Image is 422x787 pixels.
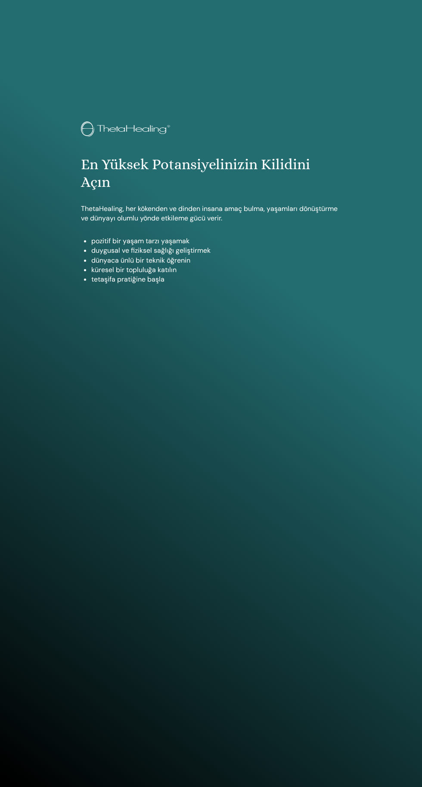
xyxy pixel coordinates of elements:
[91,236,341,246] li: pozitif bir yaşam tarzı yaşamak
[91,246,341,255] li: duygusal ve fiziksel sağlığı geliştirmek
[91,265,341,275] li: küresel bir topluluğa katılın
[91,275,341,284] li: tetaşifa pratiğine başla
[81,204,341,223] p: ThetaHealing, her kökenden ve dinden insana amaç bulma, yaşamları dönüştürme ve dünyayı olumlu yö...
[91,256,341,265] li: dünyaca ünlü bir teknik öğrenin
[81,156,341,191] h1: En Yüksek Potansiyelinizin Kilidini Açın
